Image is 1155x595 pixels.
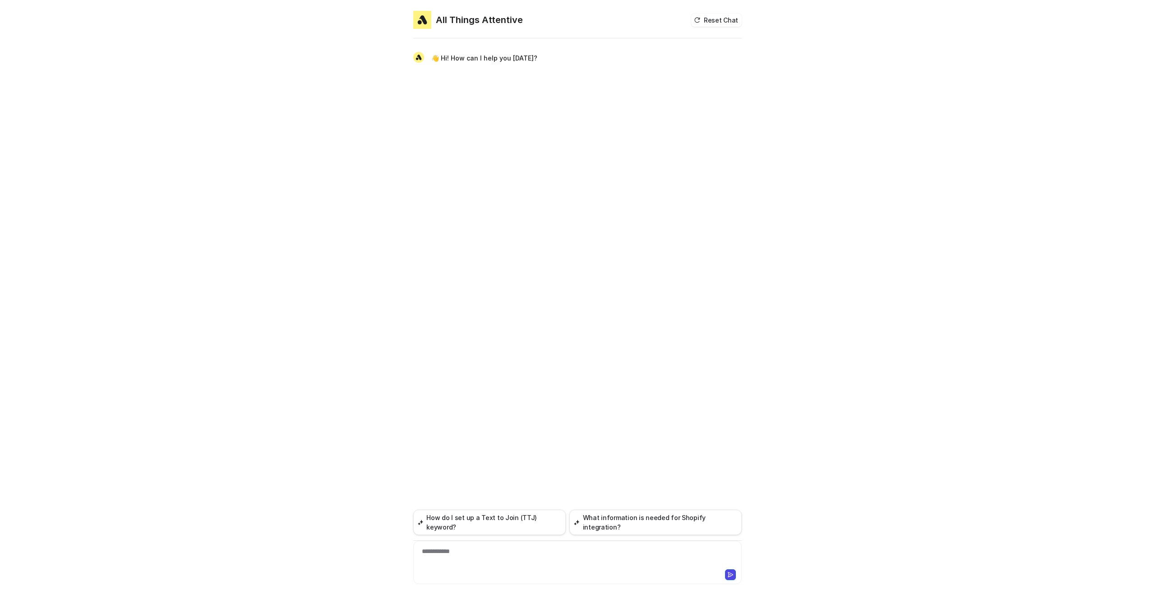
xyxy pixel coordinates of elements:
[569,510,742,535] button: What information is needed for Shopify integration?
[413,11,431,29] img: Widget
[431,53,537,64] p: 👋 Hi! How can I help you [DATE]?
[413,52,424,63] img: Widget
[691,14,742,27] button: Reset Chat
[413,510,566,535] button: How do I set up a Text to Join (TTJ) keyword?
[436,14,523,26] h2: All Things Attentive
